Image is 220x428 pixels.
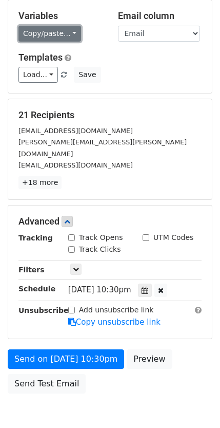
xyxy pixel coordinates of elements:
h5: Advanced [18,216,202,227]
iframe: Chat Widget [169,379,220,428]
label: Track Opens [79,232,123,243]
a: Copy unsubscribe link [68,318,161,327]
small: [PERSON_NAME][EMAIL_ADDRESS][PERSON_NAME][DOMAIN_NAME] [18,138,187,158]
a: Copy/paste... [18,26,81,42]
a: +18 more [18,176,62,189]
label: Add unsubscribe link [79,305,154,315]
span: [DATE] 10:30pm [68,285,131,294]
label: UTM Codes [153,232,193,243]
strong: Tracking [18,234,53,242]
a: Send on [DATE] 10:30pm [8,349,124,369]
button: Save [74,67,101,83]
a: Load... [18,67,58,83]
strong: Unsubscribe [18,306,69,314]
strong: Filters [18,266,45,274]
div: 聊天小组件 [169,379,220,428]
a: Send Test Email [8,374,86,394]
a: Preview [127,349,172,369]
small: [EMAIL_ADDRESS][DOMAIN_NAME] [18,127,133,135]
h5: Email column [118,10,202,22]
h5: 21 Recipients [18,109,202,121]
small: [EMAIL_ADDRESS][DOMAIN_NAME] [18,161,133,169]
h5: Variables [18,10,103,22]
a: Templates [18,52,63,63]
strong: Schedule [18,285,55,293]
label: Track Clicks [79,244,121,255]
